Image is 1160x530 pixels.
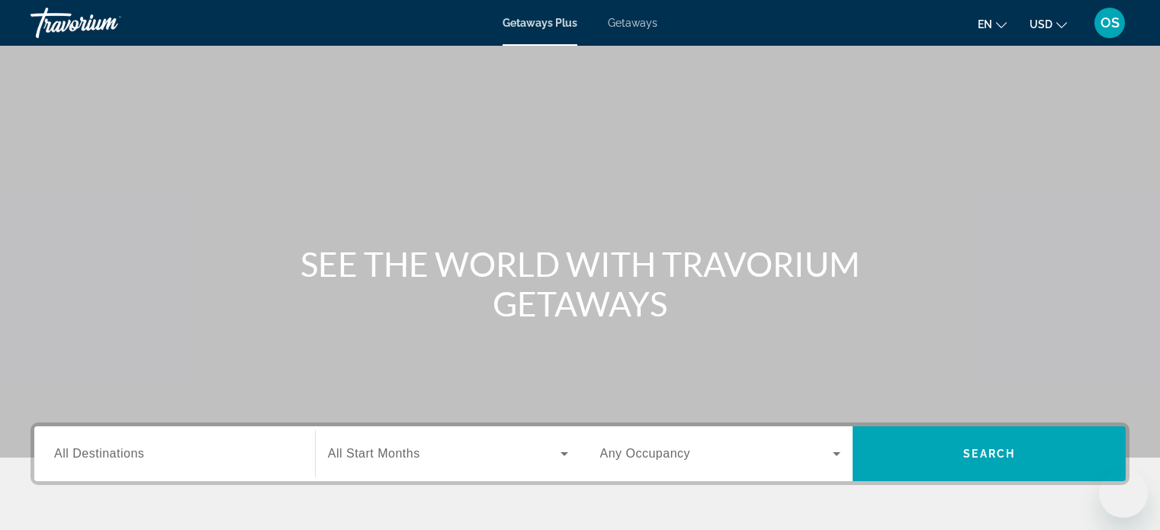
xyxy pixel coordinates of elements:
[31,3,183,43] a: Travorium
[963,448,1015,460] span: Search
[1030,18,1052,31] span: USD
[54,447,144,460] span: All Destinations
[978,13,1007,35] button: Change language
[1099,469,1148,518] iframe: Button to launch messaging window
[328,447,420,460] span: All Start Months
[853,426,1126,481] button: Search
[1101,15,1120,31] span: OS
[34,426,1126,481] div: Search widget
[978,18,992,31] span: en
[600,447,691,460] span: Any Occupancy
[1090,7,1129,39] button: User Menu
[608,17,657,29] a: Getaways
[503,17,577,29] a: Getaways Plus
[294,244,866,323] h1: SEE THE WORLD WITH TRAVORIUM GETAWAYS
[1030,13,1067,35] button: Change currency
